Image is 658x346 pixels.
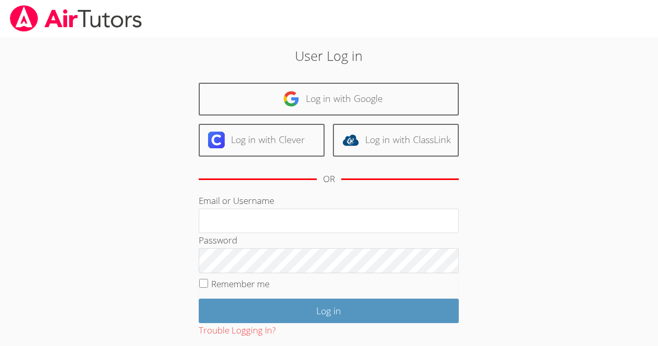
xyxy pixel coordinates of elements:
a: Log in with ClassLink [333,124,459,157]
img: google-logo-50288ca7cdecda66e5e0955fdab243c47b7ad437acaf1139b6f446037453330a.svg [283,91,300,107]
img: classlink-logo-d6bb404cc1216ec64c9a2012d9dc4662098be43eaf13dc465df04b49fa7ab582.svg [342,132,359,148]
div: OR [323,172,335,187]
img: airtutors_banner-c4298cdbf04f3fff15de1276eac7730deb9818008684d7c2e4769d2f7ddbe033.png [9,5,143,32]
a: Log in with Google [199,83,459,116]
button: Trouble Logging In? [199,323,276,338]
label: Password [199,234,237,246]
a: Log in with Clever [199,124,325,157]
h2: User Log in [151,46,507,66]
input: Log in [199,299,459,323]
label: Remember me [211,278,269,290]
label: Email or Username [199,195,274,207]
img: clever-logo-6eab21bc6e7a338710f1a6ff85c0baf02591cd810cc4098c63d3a4b26e2feb20.svg [208,132,225,148]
